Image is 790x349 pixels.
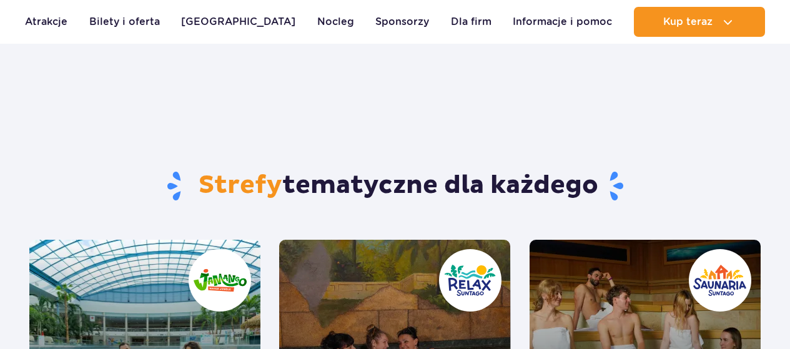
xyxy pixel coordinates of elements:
span: Kup teraz [663,16,713,27]
a: Bilety i oferta [89,7,160,37]
a: Sponsorzy [375,7,429,37]
a: Dla firm [451,7,491,37]
button: Kup teraz [634,7,765,37]
a: Nocleg [317,7,354,37]
a: Informacje i pomoc [513,7,612,37]
h1: tematyczne dla każdego [29,170,761,202]
a: [GEOGRAPHIC_DATA] [181,7,295,37]
a: Atrakcje [25,7,67,37]
span: Strefy [199,170,282,201]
